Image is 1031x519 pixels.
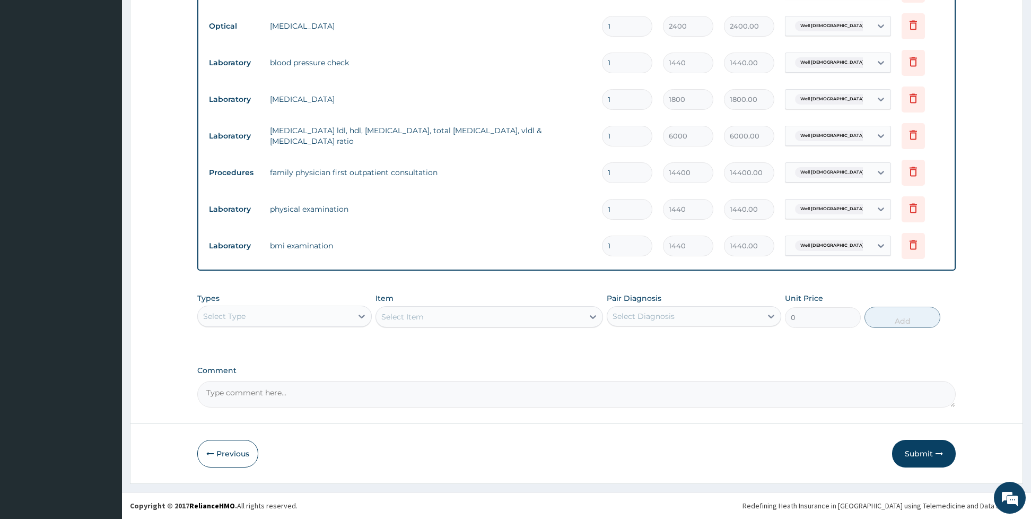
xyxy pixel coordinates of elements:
[795,94,881,105] span: Well [DEMOGRAPHIC_DATA] adult
[174,5,199,31] div: Minimize live chat window
[204,200,265,219] td: Laboratory
[265,52,597,73] td: blood pressure check
[864,307,940,328] button: Add
[130,501,237,511] strong: Copyright © 2017 .
[197,366,956,375] label: Comment
[204,90,265,109] td: Laboratory
[375,293,394,304] label: Item
[795,21,881,31] span: Well [DEMOGRAPHIC_DATA] adult
[795,57,881,68] span: Well [DEMOGRAPHIC_DATA] adult
[613,311,675,322] div: Select Diagnosis
[55,59,178,73] div: Chat with us now
[265,235,597,256] td: bmi examination
[197,294,220,303] label: Types
[785,293,823,304] label: Unit Price
[795,167,881,178] span: Well [DEMOGRAPHIC_DATA] adult
[795,204,881,214] span: Well [DEMOGRAPHIC_DATA] adult
[204,126,265,146] td: Laboratory
[204,16,265,36] td: Optical
[265,15,597,37] td: [MEDICAL_DATA]
[20,53,43,80] img: d_794563401_company_1708531726252_794563401
[265,198,597,220] td: physical examination
[892,440,956,468] button: Submit
[204,236,265,256] td: Laboratory
[742,500,1023,511] div: Redefining Heath Insurance in [GEOGRAPHIC_DATA] using Telemedicine and Data Science!
[795,131,881,141] span: Well [DEMOGRAPHIC_DATA] adult
[5,290,202,327] textarea: Type your message and hit 'Enter'
[265,162,597,183] td: family physician first outpatient consultation
[204,53,265,73] td: Laboratory
[189,501,235,511] a: RelianceHMO
[265,89,597,110] td: [MEDICAL_DATA]
[795,240,881,251] span: Well [DEMOGRAPHIC_DATA] adult
[607,293,661,304] label: Pair Diagnosis
[265,120,597,152] td: [MEDICAL_DATA] ldl, hdl, [MEDICAL_DATA], total [MEDICAL_DATA], vldl & [MEDICAL_DATA] ratio
[122,492,1031,519] footer: All rights reserved.
[62,134,146,241] span: We're online!
[197,440,258,468] button: Previous
[203,311,246,322] div: Select Type
[204,163,265,183] td: Procedures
